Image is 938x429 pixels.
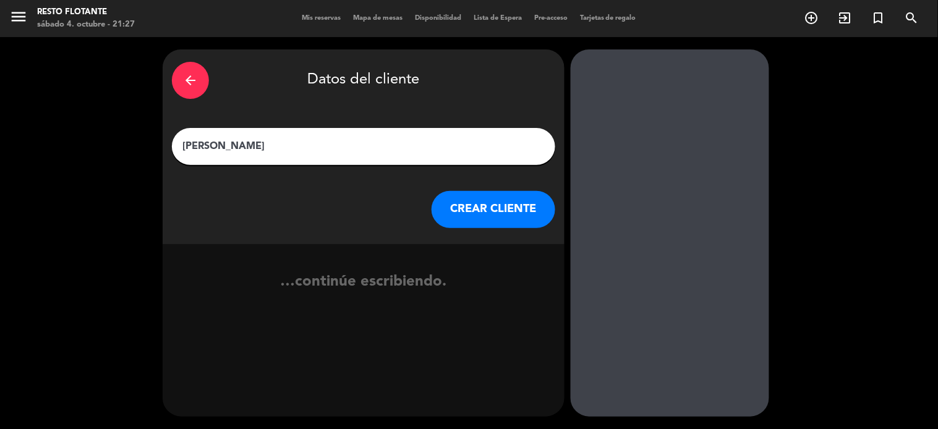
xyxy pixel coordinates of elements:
[163,270,565,316] div: …continúe escribiendo.
[9,7,28,26] i: menu
[181,138,546,155] input: Escriba nombre, correo electrónico o número de teléfono...
[432,191,555,228] button: CREAR CLIENTE
[804,11,819,25] i: add_circle_outline
[9,7,28,30] button: menu
[871,11,886,25] i: turned_in_not
[183,73,198,88] i: arrow_back
[838,11,853,25] i: exit_to_app
[296,15,347,22] span: Mis reservas
[467,15,528,22] span: Lista de Espera
[347,15,409,22] span: Mapa de mesas
[37,6,135,19] div: Resto Flotante
[172,59,555,102] div: Datos del cliente
[528,15,574,22] span: Pre-acceso
[409,15,467,22] span: Disponibilidad
[574,15,642,22] span: Tarjetas de regalo
[905,11,919,25] i: search
[37,19,135,31] div: sábado 4. octubre - 21:27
